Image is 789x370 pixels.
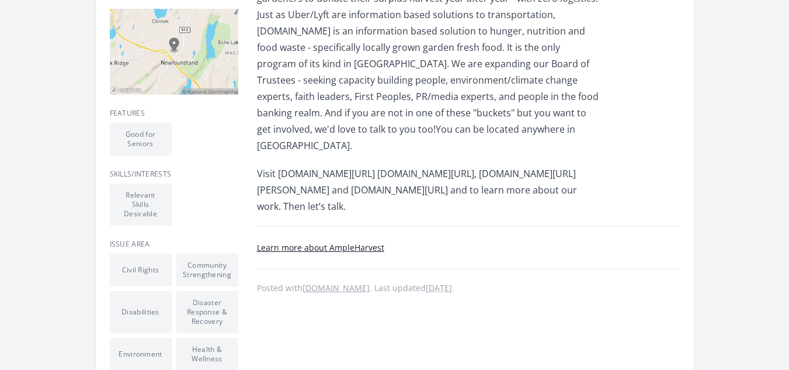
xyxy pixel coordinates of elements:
[110,240,238,249] h3: Issue area
[110,254,172,286] li: Civil Rights
[176,254,238,286] li: Community Strengthening
[176,291,238,333] li: Disaster Response & Recovery
[110,291,172,333] li: Disabilities
[257,283,680,293] p: Posted with . Last updated .
[257,242,384,253] a: Learn more about AmpleHarvest
[426,282,452,293] abbr: Fri, Mar 14, 2025 6:42 PM
[257,165,599,215] p: Visit [DOMAIN_NAME][URL] [DOMAIN_NAME][URL], [DOMAIN_NAME][URL][PERSON_NAME] and [DOMAIN_NAME][UR...
[110,9,238,95] img: Map
[110,109,238,118] h3: Features
[110,170,238,179] h3: Skills/Interests
[110,184,172,226] li: Relevant Skills Desirable
[303,282,370,293] a: [DOMAIN_NAME]
[110,123,172,155] li: Good for Seniors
